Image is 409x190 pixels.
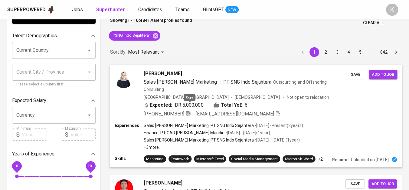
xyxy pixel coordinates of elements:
[235,94,281,100] span: [DEMOGRAPHIC_DATA]
[368,179,397,189] button: Add to job
[12,150,54,158] p: Years of Experience
[254,137,299,143] p: • [DATE] - [DATE] ( 1 year )
[171,156,189,162] div: Teamwork
[144,137,254,143] p: Sales [PERSON_NAME] Marketing | PT SNG Indo Sejahtera
[109,31,160,41] div: "SNG Indo Sejahtera"
[144,144,303,150] p: +3 more ...
[196,156,224,162] div: Microsoft Excel
[115,155,144,161] p: Skills
[12,32,57,39] p: Talent Demographics
[47,5,55,14] img: app logo
[96,7,125,12] b: Superhunter
[348,181,362,188] span: Save
[318,156,323,162] p: +2
[203,7,224,12] span: GlintsGPT
[351,156,389,162] p: Uploaded on [DATE]
[144,130,224,136] p: Finance | PT CAD [PERSON_NAME] Mandiri
[175,7,190,12] span: Teams
[367,49,377,55] div: …
[7,6,46,13] div: Superpowered
[12,148,96,160] div: Years of Experience
[144,79,217,85] span: Sales [PERSON_NAME] Marketing
[144,122,254,128] p: Sales [PERSON_NAME] Marketing | PT SNG Indo Sejahtera
[203,6,239,14] a: GlintsGPT NEW
[332,47,342,57] button: Go to page 3
[332,156,348,162] p: Resume
[72,7,83,12] span: Jobs
[372,71,394,78] span: Add to job
[128,48,159,56] p: Most Relevant
[142,18,152,23] b: 8417
[109,33,154,38] span: "SNG Indo Sejahtera"
[150,101,172,108] b: Expected:
[391,47,401,57] button: Go to next page
[16,82,91,88] p: Please select a Country first
[369,70,397,79] button: Add to job
[224,130,270,136] p: • [DATE] - [DATE] ( 1 year )
[345,179,365,189] button: Save
[12,95,96,107] div: Expected Salary
[110,48,126,56] p: Sort By
[85,111,93,119] button: Open
[146,156,164,162] div: Marketing
[110,17,192,28] p: Showing of talent profiles found
[144,111,184,116] span: [PHONE_NUMBER]
[321,47,331,57] button: Go to page 2
[221,101,244,108] b: Total YoE:
[7,5,55,14] a: Superpoweredapp logo
[287,94,329,100] p: Not open to relocation
[128,47,166,58] div: Most Relevant
[285,156,313,162] div: Microsoft Word
[144,101,204,108] div: IDR 5.000.000
[115,70,133,88] img: 47ed2e3e8d1ef98f51a0ffdf8fbab084.jpg
[254,122,303,128] p: • [DATE] - Present ( 3 years )
[363,19,384,27] span: Clear All
[344,47,354,57] button: Go to page 4
[219,78,221,85] span: |
[144,70,182,77] span: [PERSON_NAME]
[196,111,274,116] span: [EMAIL_ADDRESS][DOMAIN_NAME]
[144,79,327,92] span: Outsourcing and Offshoring Consulting
[297,47,402,57] nav: pagination navigation
[72,6,84,14] a: Jobs
[349,71,362,78] span: Save
[245,101,247,108] span: 6
[87,164,94,168] span: 10+
[346,70,365,79] button: Save
[96,6,126,14] a: Superhunter
[127,18,138,23] b: 1 - 10
[175,6,191,14] a: Teams
[22,128,47,141] input: Value
[144,94,229,100] div: [GEOGRAPHIC_DATA], [GEOGRAPHIC_DATA]
[371,181,394,188] span: Add to job
[225,7,239,13] span: NEW
[361,17,386,28] button: Clear All
[144,179,182,187] span: [PERSON_NAME]
[355,47,365,57] button: Go to page 5
[138,7,162,12] span: Candidates
[70,128,96,141] input: Value
[309,47,319,57] button: page 1
[12,30,96,42] div: Talent Demographics
[231,156,278,162] div: Social Media Management
[16,164,18,168] span: 0
[138,6,163,14] a: Candidates
[115,122,144,128] p: Experiences
[378,47,389,57] button: Go to page 842
[110,65,402,167] a: [PERSON_NAME]Sales [PERSON_NAME] Marketing|PT SNG Indo SejahteraOutsourcing and Offshoring Consul...
[85,46,93,55] button: Open
[12,97,46,104] p: Expected Salary
[223,79,271,85] span: PT SNG Indo Sejahtera
[386,4,398,16] div: K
